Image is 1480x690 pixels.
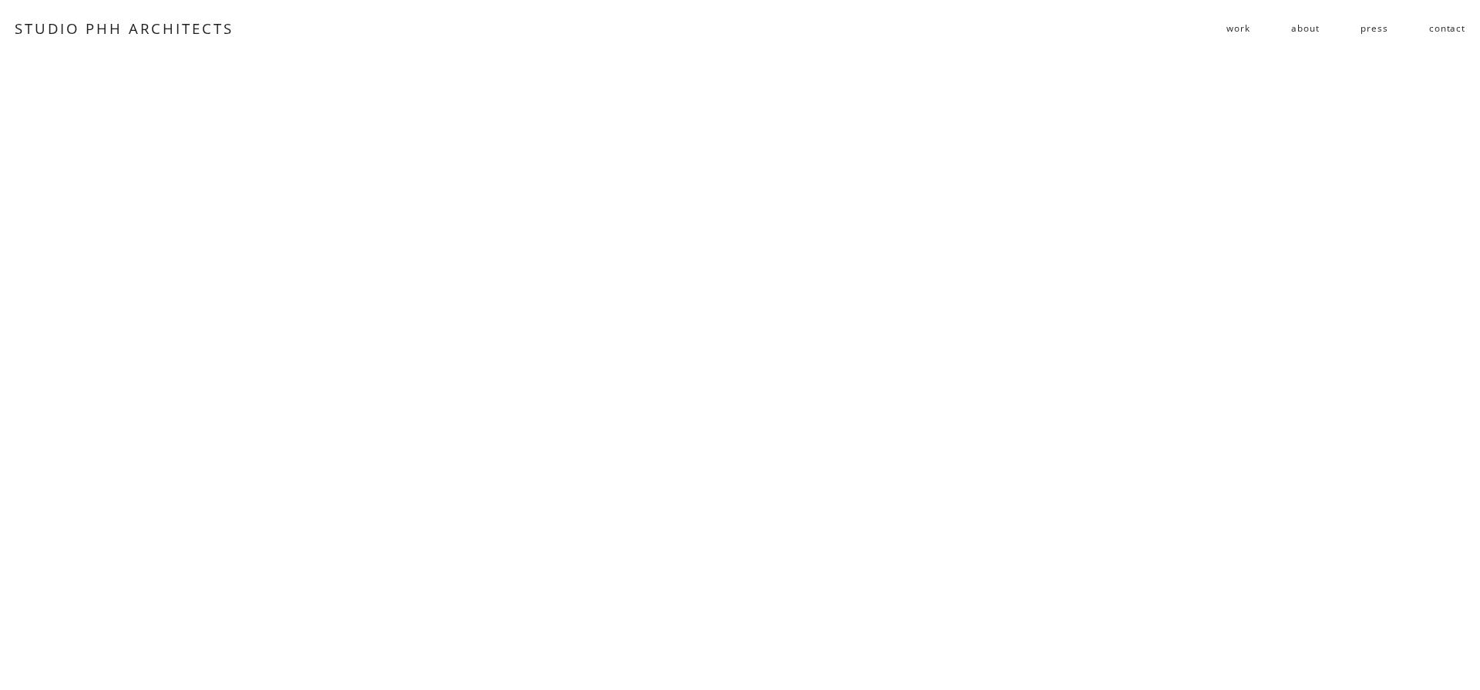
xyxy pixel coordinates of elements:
a: STUDIO PHH ARCHITECTS [15,19,234,38]
a: contact [1429,16,1465,41]
a: about [1291,16,1319,41]
span: work [1226,17,1250,39]
a: press [1361,16,1387,41]
a: folder dropdown [1226,16,1250,41]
